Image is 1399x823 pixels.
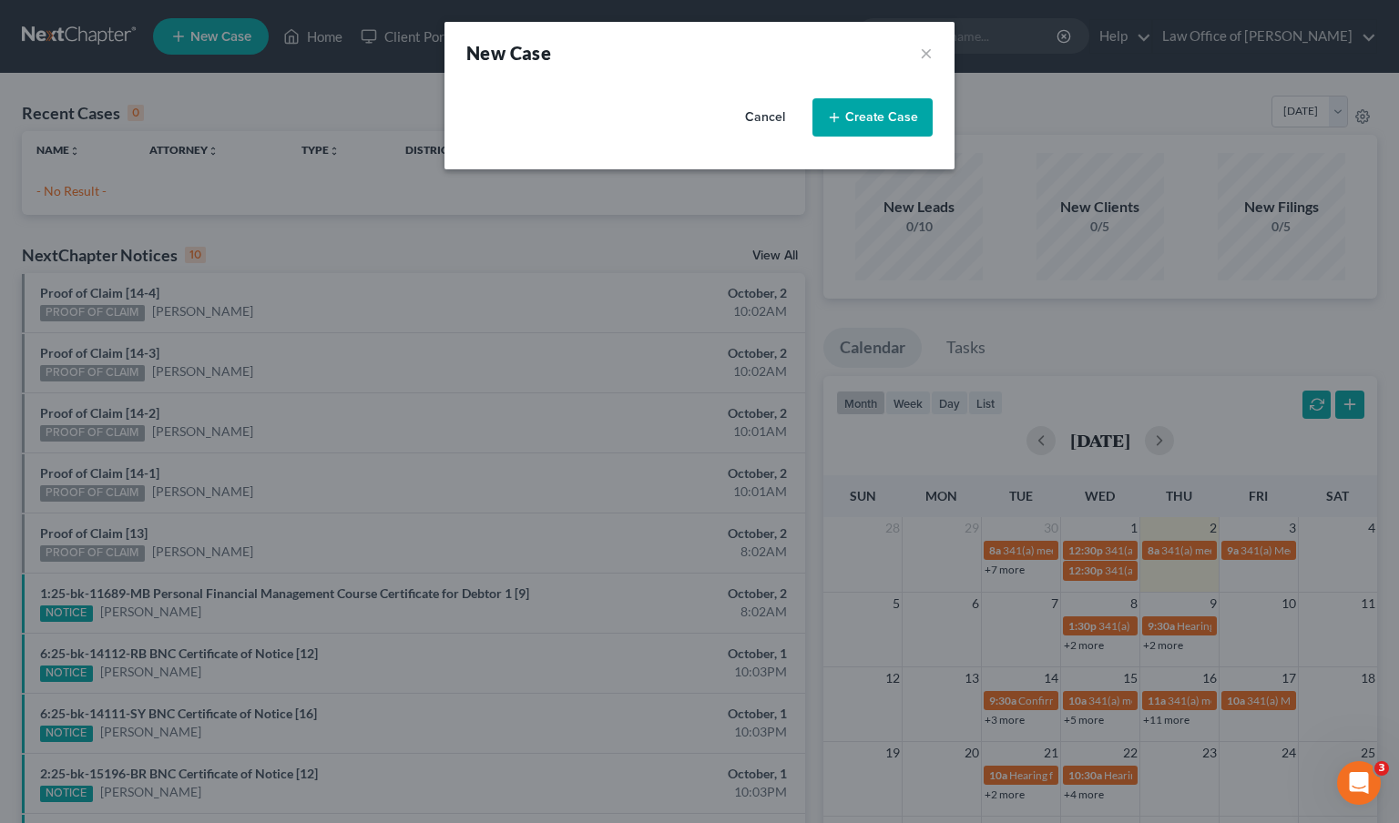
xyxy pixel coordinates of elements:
iframe: Intercom live chat [1337,761,1381,805]
span: 3 [1374,761,1389,776]
button: Cancel [725,99,805,136]
strong: New Case [466,42,551,64]
button: Create Case [812,98,933,137]
button: × [920,40,933,66]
